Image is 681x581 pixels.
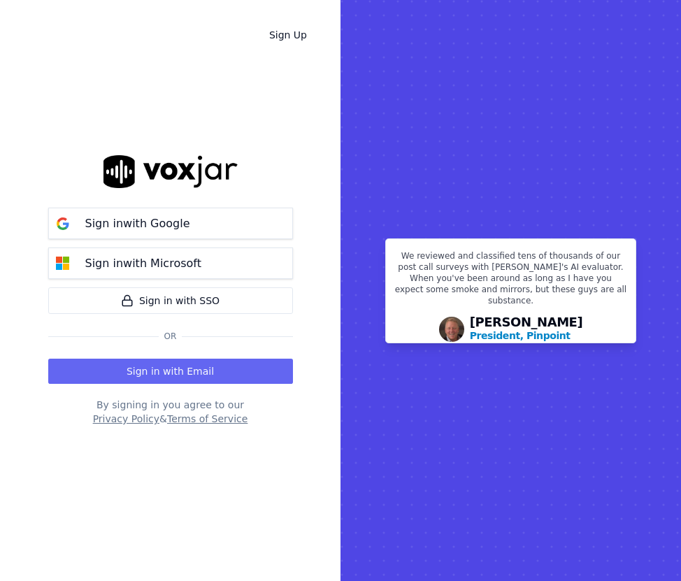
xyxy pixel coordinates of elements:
[49,210,77,238] img: google Sign in button
[103,155,238,188] img: logo
[85,255,201,272] p: Sign in with Microsoft
[48,398,293,426] div: By signing in you agree to our &
[48,208,293,239] button: Sign inwith Google
[48,248,293,279] button: Sign inwith Microsoft
[48,359,293,384] button: Sign in with Email
[258,22,318,48] a: Sign Up
[470,329,571,343] p: President, Pinpoint
[49,250,77,278] img: microsoft Sign in button
[93,412,159,426] button: Privacy Policy
[394,250,627,312] p: We reviewed and classified tens of thousands of our post call surveys with [PERSON_NAME]'s AI eva...
[470,316,583,343] div: [PERSON_NAME]
[439,317,464,342] img: Avatar
[48,287,293,314] a: Sign in with SSO
[159,331,182,342] span: Or
[85,215,190,232] p: Sign in with Google
[167,412,248,426] button: Terms of Service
